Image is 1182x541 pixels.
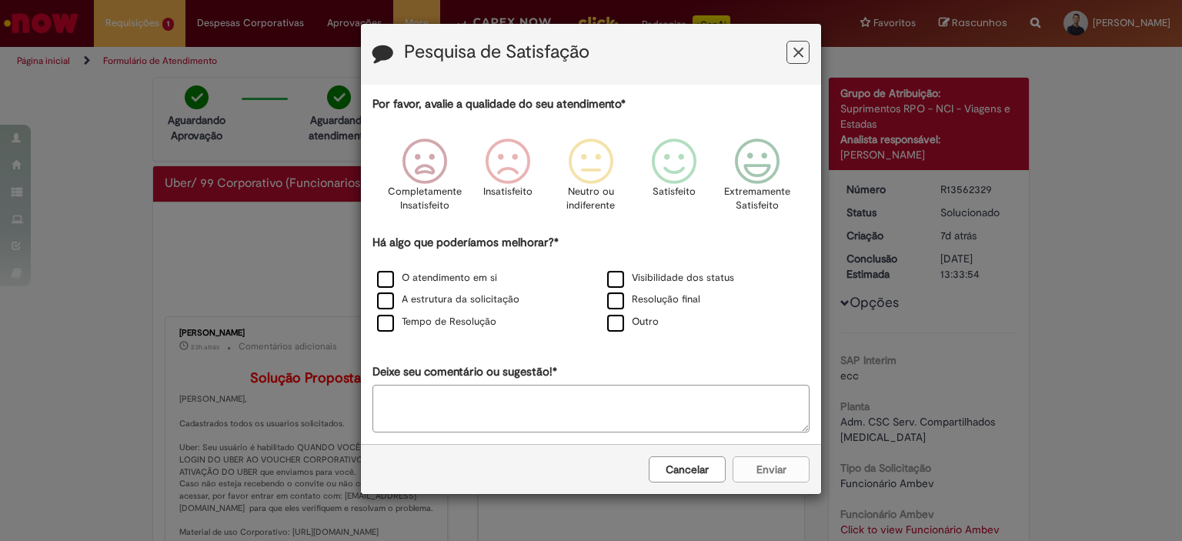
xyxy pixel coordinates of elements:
div: Há algo que poderíamos melhorar?* [372,235,810,334]
label: Por favor, avalie a qualidade do seu atendimento* [372,96,626,112]
div: Extremamente Satisfeito [718,127,796,232]
button: Cancelar [649,456,726,483]
p: Neutro ou indiferente [563,185,619,213]
label: Pesquisa de Satisfação [404,42,589,62]
div: Completamente Insatisfeito [385,127,463,232]
p: Completamente Insatisfeito [388,185,462,213]
p: Extremamente Satisfeito [724,185,790,213]
div: Satisfeito [635,127,713,232]
label: Outro [607,315,659,329]
label: Deixe seu comentário ou sugestão!* [372,364,557,380]
label: A estrutura da solicitação [377,292,519,307]
div: Insatisfeito [469,127,547,232]
p: Insatisfeito [483,185,533,199]
label: O atendimento em si [377,271,497,286]
div: Neutro ou indiferente [552,127,630,232]
p: Satisfeito [653,185,696,199]
label: Tempo de Resolução [377,315,496,329]
label: Resolução final [607,292,700,307]
label: Visibilidade dos status [607,271,734,286]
